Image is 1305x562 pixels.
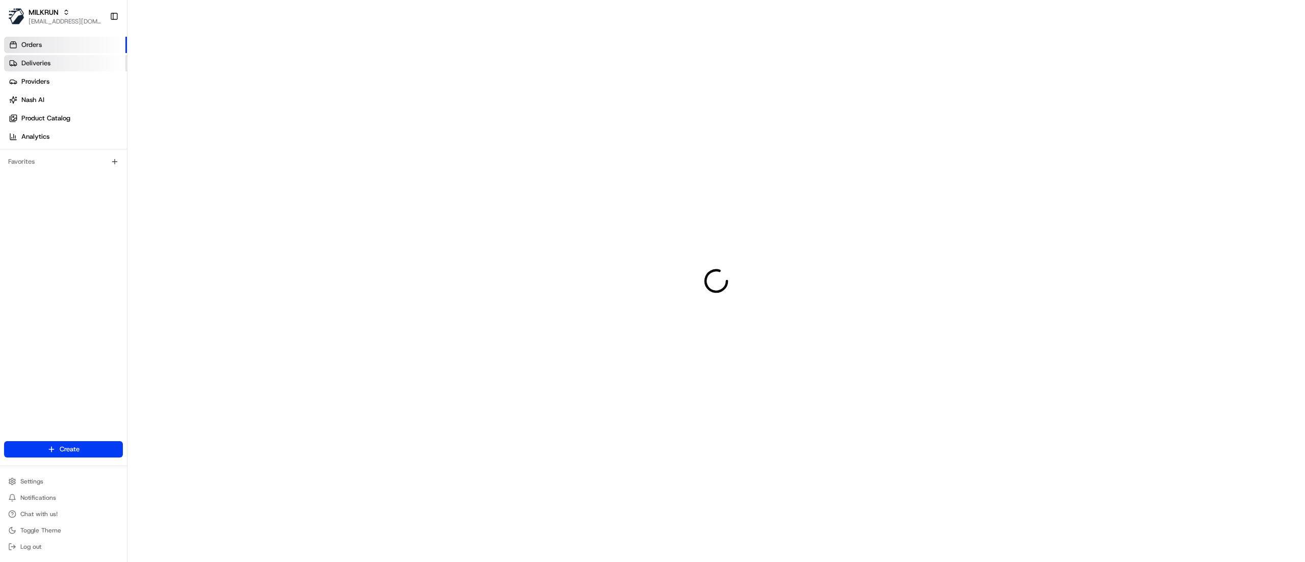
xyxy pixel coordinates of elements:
[21,114,70,123] span: Product Catalog
[20,477,43,486] span: Settings
[4,73,127,90] a: Providers
[21,59,50,68] span: Deliveries
[4,92,127,108] a: Nash AI
[20,510,58,518] span: Chat with us!
[4,110,127,126] a: Product Catalog
[21,95,44,105] span: Nash AI
[4,441,123,457] button: Create
[21,132,49,141] span: Analytics
[4,540,123,554] button: Log out
[4,523,123,538] button: Toggle Theme
[4,4,106,29] button: MILKRUNMILKRUN[EMAIL_ADDRESS][DOMAIN_NAME]
[60,445,80,454] span: Create
[20,543,41,551] span: Log out
[21,77,49,86] span: Providers
[4,129,127,145] a: Analytics
[29,17,101,25] button: [EMAIL_ADDRESS][DOMAIN_NAME]
[4,154,123,170] div: Favorites
[20,526,61,534] span: Toggle Theme
[4,37,127,53] a: Orders
[4,491,123,505] button: Notifications
[4,55,127,71] a: Deliveries
[29,7,59,17] button: MILKRUN
[20,494,56,502] span: Notifications
[8,8,24,24] img: MILKRUN
[21,40,42,49] span: Orders
[4,507,123,521] button: Chat with us!
[4,474,123,489] button: Settings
